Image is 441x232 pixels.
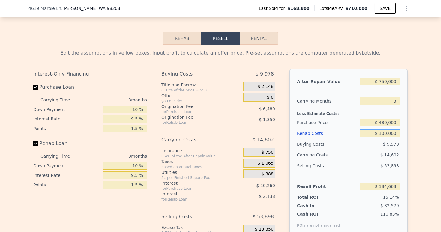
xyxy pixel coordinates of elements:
div: Taxes [161,159,241,165]
span: $ 13,350 [255,227,274,232]
div: Interest [161,180,228,186]
div: Interest Rate [33,171,100,180]
label: Rehab Loan [33,138,100,149]
div: based on annual taxes [161,165,241,169]
div: Interest [161,191,228,197]
span: 15.14% [383,195,399,200]
button: Show Options [400,2,412,14]
div: Rehab Costs [297,128,358,139]
span: $ 53,898 [380,163,399,168]
div: Edit the assumptions in yellow boxes. Input profit to calculate an offer price. Pre-set assumptio... [33,49,408,57]
label: Purchase Loan [33,82,100,93]
span: Last Sold for [259,5,288,11]
div: you decide! [161,99,241,103]
div: After Repair Value [297,76,358,87]
button: Rehab [163,32,201,45]
div: Purchase Price [297,117,358,128]
span: $ 53,898 [253,211,274,222]
div: Selling Costs [161,211,228,222]
span: $ 6,480 [259,106,275,111]
button: Rental [240,32,278,45]
span: 110.83% [380,212,399,216]
div: Carrying Time [40,151,79,161]
div: 0.33% of the price + 550 [161,88,241,93]
span: $ 750 [262,150,274,155]
div: Points [33,124,100,133]
input: Rehab Loan [33,141,38,146]
div: Cash In [297,203,334,209]
div: Carrying Time [40,95,79,105]
div: Selling Costs [297,160,358,171]
span: $ 0 [267,95,274,100]
div: Less Estimate Costs: [297,106,400,117]
span: $ 9,978 [383,142,399,147]
div: Cash ROI [297,211,340,217]
span: $ 388 [262,171,274,177]
div: for Purchase Loan [161,109,228,114]
span: , [PERSON_NAME] [61,5,120,11]
span: $ 2,138 [259,194,275,199]
div: for Rehab Loan [161,120,228,125]
div: Buying Costs [161,69,228,79]
span: $ 1,350 [259,117,275,122]
div: 3¢ per Finished Square Foot [161,175,241,180]
div: Carrying Costs [161,135,228,145]
span: $ 2,148 [257,84,273,89]
span: $710,000 [345,6,367,11]
div: Other [161,93,241,99]
div: for Purchase Loan [161,186,228,191]
span: 4619 Marble Ln [28,5,61,11]
div: 0.4% of the After Repair Value [161,154,241,159]
div: Origination Fee [161,103,228,109]
span: $ 14,602 [253,135,274,145]
div: Carrying Costs [297,150,334,160]
div: Buying Costs [297,139,358,150]
div: ROIs are not annualized [297,217,340,228]
div: Total ROI [297,194,334,200]
span: $ 1,065 [257,161,273,166]
div: Title and Escrow [161,82,241,88]
div: Utilities [161,169,241,175]
button: Resell [201,32,240,45]
span: , WA 98203 [97,6,120,11]
span: Lotside ARV [319,5,345,11]
span: $ 10,260 [256,183,275,188]
div: 3 months [82,151,147,161]
div: 3 months [82,95,147,105]
div: for Rehab Loan [161,197,228,202]
span: $168,800 [287,5,310,11]
div: Carrying Months [297,96,358,106]
div: Down Payment [33,105,100,114]
input: Purchase Loan [33,85,38,90]
div: Origination Fee [161,114,228,120]
span: $ 9,978 [256,69,274,79]
div: Interest-Only Financing [33,69,147,79]
div: Insurance [161,148,241,154]
span: $ 14,602 [380,153,399,157]
button: SAVE [375,3,396,14]
span: $ 82,579 [380,203,399,208]
div: Points [33,180,100,190]
div: Excise Tax [161,225,241,231]
div: Resell Profit [297,181,358,192]
div: Down Payment [33,161,100,171]
div: Interest Rate [33,114,100,124]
